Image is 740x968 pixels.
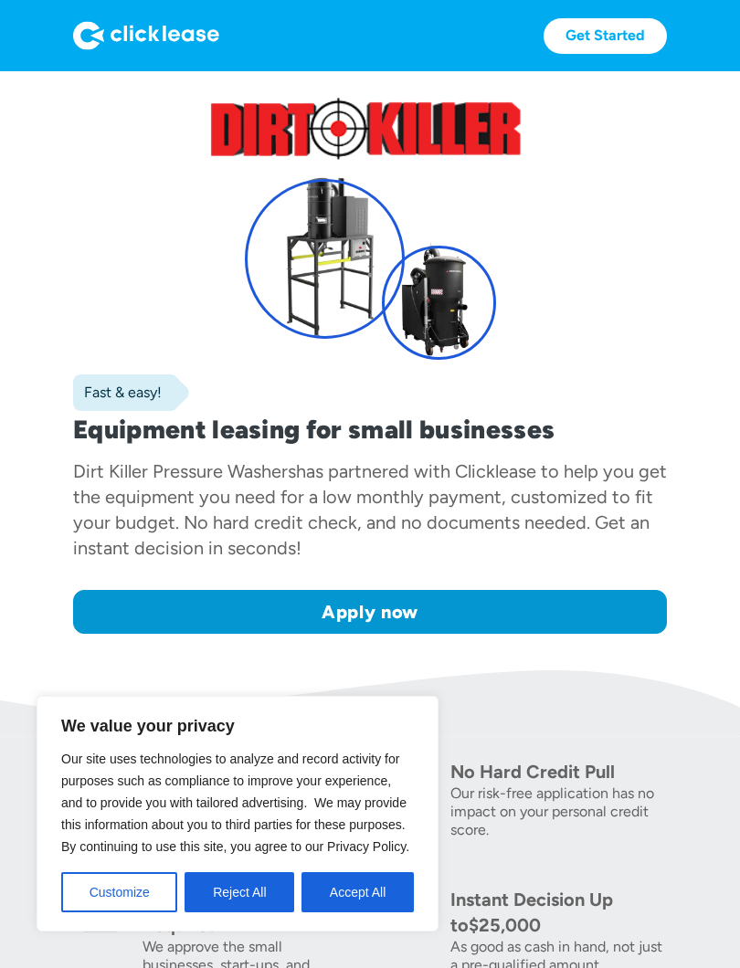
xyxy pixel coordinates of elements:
div: $25,000 [469,914,541,936]
div: No Hard Credit Pull [450,759,667,784]
p: We value your privacy [61,715,414,737]
button: Customize [61,872,177,912]
a: Apply now [73,590,667,634]
button: Reject All [185,872,294,912]
span: Our site uses technologies to analyze and record activity for purposes such as compliance to impr... [61,752,409,854]
img: Logo [73,21,219,50]
div: Dirt Killer Pressure Washers [73,460,296,482]
button: Accept All [301,872,414,912]
div: Our risk-free application has no impact on your personal credit score. [450,784,667,839]
div: has partnered with Clicklease to help you get the equipment you need for a low monthly payment, c... [73,460,667,559]
div: Instant Decision Up to [450,889,613,936]
div: Fast & easy! [73,384,162,402]
div: We value your privacy [37,696,439,931]
a: Get Started [544,18,667,54]
h1: Equipment leasing for small businesses [73,415,667,444]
